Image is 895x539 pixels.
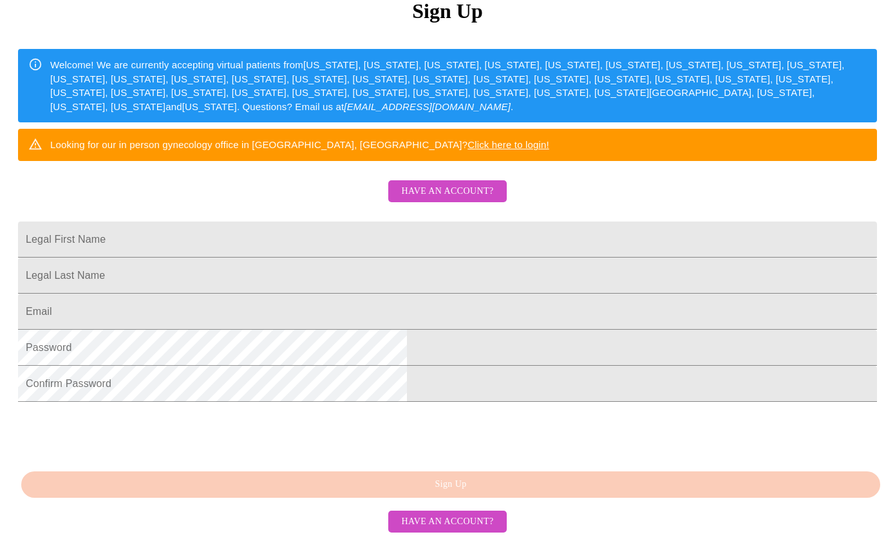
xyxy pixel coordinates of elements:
div: Welcome! We are currently accepting virtual patients from [US_STATE], [US_STATE], [US_STATE], [US... [50,53,867,118]
a: Have an account? [385,515,509,526]
button: Have an account? [388,180,506,203]
em: [EMAIL_ADDRESS][DOMAIN_NAME] [344,101,511,112]
a: Click here to login! [467,139,549,150]
button: Have an account? [388,511,506,533]
div: Looking for our in person gynecology office in [GEOGRAPHIC_DATA], [GEOGRAPHIC_DATA]? [50,133,549,156]
span: Have an account? [401,514,493,530]
iframe: reCAPTCHA [18,408,214,459]
a: Have an account? [385,194,509,205]
span: Have an account? [401,184,493,200]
